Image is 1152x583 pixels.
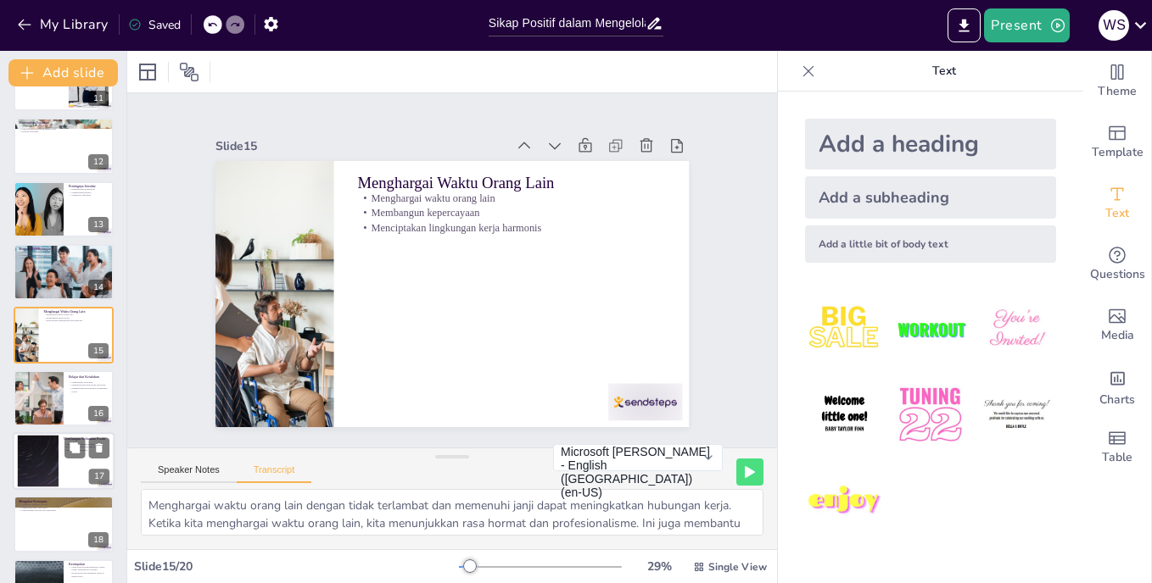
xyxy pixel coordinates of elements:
button: Delete Slide [89,437,109,458]
span: Table [1102,448,1132,467]
div: 11 [88,91,109,106]
p: Keseimbangan antara pekerjaan dan kehidupan [19,250,109,253]
span: Position [179,62,199,82]
p: Belajar dari Kesalahan [69,374,109,379]
p: Menetapkan Tujuan [19,120,109,125]
div: Add images, graphics, shapes or video [1083,295,1151,356]
div: 13 [14,181,114,237]
button: Duplicate Slide [64,437,85,458]
div: 16 [88,406,109,421]
button: w s [1099,8,1129,42]
button: Present [984,8,1069,42]
img: 1.jpeg [805,290,884,369]
div: 12 [14,118,114,174]
p: Menghargai waktu orang lain [43,314,109,317]
p: Membangun kepercayaan [357,206,665,220]
div: 16 [14,370,114,426]
p: Kesimpulan [69,562,109,567]
span: Template [1092,143,1144,162]
p: Menciptakan lingkungan kerja harmonis [43,319,109,323]
p: Mengambil pelajaran untuk perbaikan [69,384,109,387]
p: Menciptakan lingkungan kerja harmonis [357,220,665,235]
div: Saved [128,17,181,33]
div: Change the overall theme [1083,51,1151,112]
p: Meningkatkan kinerja [69,191,109,194]
button: Microsoft [PERSON_NAME] - English ([GEOGRAPHIC_DATA]) (en-US) [553,444,723,471]
button: Transcript [237,464,312,483]
img: 4.jpeg [805,375,884,454]
div: Add a heading [805,119,1056,169]
p: Memproses informasi [69,193,109,197]
p: Menghargai Waktu Orang Lain [357,172,665,194]
div: 18 [14,496,114,552]
img: 5.jpeg [891,375,970,454]
div: 15 [14,307,114,363]
p: Menganalisis kesalahan [69,380,109,384]
div: 18 [88,532,109,547]
div: Get real-time input from your audience [1083,234,1151,295]
div: 14 [88,280,109,295]
p: Mengukur efektivitas strategi [19,502,109,506]
p: Membangun kebiasaan disiplin [64,442,109,446]
p: Menghargai Waktu Orang Lain [43,309,109,314]
p: Mengetahui jalur yang benar [19,505,109,508]
div: 13 [88,217,109,232]
button: My Library [13,11,115,38]
p: Sikap positif dalam mengelola waktu sangat berpengaruh terhadap produktivitas dan tanggung jawab ... [69,565,109,578]
div: Add a little bit of body text [805,225,1056,263]
button: Speaker Notes [141,464,237,483]
div: 15 [88,343,109,358]
div: Layout [134,58,161,86]
div: Slide 15 [215,138,506,154]
img: 3.jpeg [977,290,1056,369]
div: w s [1099,10,1129,41]
img: 7.jpeg [805,462,884,541]
span: Media [1101,326,1134,345]
button: Add slide [8,59,118,86]
p: Memfokuskan energi dan sumber daya [19,127,109,130]
button: Play [736,458,763,486]
img: 6.jpeg [977,375,1056,454]
p: Mencapai tujuan karier [64,448,109,452]
input: Insert title [489,11,646,36]
div: 17 [13,432,115,490]
p: Menikmati kehidupan di luar pekerjaan [19,253,109,257]
div: Add text boxes [1083,173,1151,234]
p: Menyesuaikan rencana jika diperlukan [19,508,109,512]
img: 2.jpeg [891,290,970,369]
div: 29 % [639,558,679,575]
div: Add a table [1083,417,1151,478]
span: Charts [1099,391,1135,409]
div: 14 [14,244,114,300]
div: Add a subheading [805,176,1056,219]
p: Text [822,51,1066,92]
p: Melacak kemajuan [19,130,109,134]
p: Membangun kepercayaan [43,316,109,319]
p: Menghargai waktu orang lain [357,191,665,205]
div: Add charts and graphs [1083,356,1151,417]
textarea: Menghargai waktu orang lain dengan tidak terlambat dan memenuhi janji dapat meningkatkan hubungan... [141,489,763,536]
div: 12 [88,154,109,169]
span: Text [1105,204,1129,223]
p: Fokus pada pengelolaan waktu [64,446,109,449]
p: Pentingnya Istirahat [69,183,109,188]
div: Slide 15 / 20 [134,558,459,575]
div: 17 [89,469,109,485]
p: Menjaga Keseimbangan [19,247,109,252]
p: Meningkatkan efektivitas di tempat kerja [19,257,109,260]
button: Export to PowerPoint [948,8,981,42]
p: Tujuan yang jelas dan realistis [19,125,109,128]
p: Membangun Kebiasaan Positif [64,436,109,441]
p: Meningkatkan keterampilan manajemen waktu [69,386,109,392]
span: Theme [1098,82,1137,101]
span: Single View [708,560,767,574]
div: Add ready made slides [1083,112,1151,173]
span: Questions [1090,265,1145,284]
p: Meningkatkan konsentrasi [69,187,109,191]
p: Mengukur Kemajuan [19,498,109,503]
